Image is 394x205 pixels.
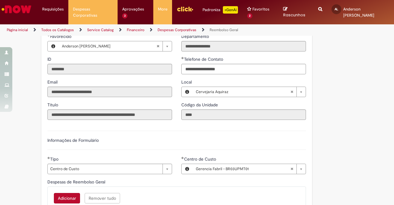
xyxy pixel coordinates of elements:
[122,6,144,12] span: Aprovações
[203,6,238,14] div: Padroniza
[181,157,184,159] span: Obrigatório Preenchido
[193,87,306,97] a: Cervejaria AquirazLimpar campo Local
[193,164,306,174] a: Gerencia Fabril - BR03UPMT01Limpar campo Centro de Custo
[47,102,59,108] label: Somente leitura - Título
[50,164,159,174] span: Centro de Custo
[283,12,305,18] span: Rascunhos
[7,27,28,32] a: Página inicial
[47,137,99,143] label: Informações de Formulário
[181,64,306,74] input: Telefone de Contato
[122,13,127,18] span: 3
[158,6,167,12] span: More
[158,27,196,32] a: Despesas Corporativas
[177,4,193,14] img: click_logo_yellow_360x200.png
[184,56,224,62] span: Telefone de Contato
[182,164,193,174] button: Centro de Custo, Visualizar este registro Gerencia Fabril - BR03UPMT01
[47,56,53,62] label: Somente leitura - ID
[247,13,252,18] span: 2
[1,3,32,15] img: ServiceNow
[181,102,219,108] span: Somente leitura - Código da Unidade
[127,27,144,32] a: Financeiro
[223,6,238,14] p: +GenAi
[5,24,258,36] ul: Trilhas de página
[50,34,73,39] span: Necessários - Favorecido
[182,87,193,97] button: Local, Visualizar este registro Cervejaria Aquiraz
[196,87,290,97] span: Cervejaria Aquiraz
[196,164,290,174] span: Gerencia Fabril - BR03UPMT01
[47,179,107,185] span: Despesas de Reembolso Geral
[47,157,50,159] span: Obrigatório Preenchido
[47,109,172,120] input: Título
[184,156,217,162] span: Centro de Custo
[48,41,59,51] button: Favorecido, Visualizar este registro Anderson Agostinho Leal Lima
[47,102,59,108] span: Somente leitura - Título
[47,64,172,74] input: ID
[50,156,60,162] span: Tipo
[62,41,156,51] span: Anderson [PERSON_NAME]
[287,164,296,174] abbr: Limpar campo Centro de Custo
[181,41,306,51] input: Departamento
[252,6,269,12] span: Favoritos
[153,41,163,51] abbr: Limpar campo Favorecido
[210,27,238,32] a: Reembolso Geral
[87,27,114,32] a: Service Catalog
[181,109,306,120] input: Código da Unidade
[181,34,210,39] span: Somente leitura - Departamento
[335,7,338,11] span: AL
[42,6,64,12] span: Requisições
[343,6,374,18] span: Anderson [PERSON_NAME]
[181,33,210,39] label: Somente leitura - Departamento
[59,41,172,51] a: Anderson [PERSON_NAME]Limpar campo Favorecido
[47,87,172,97] input: Email
[73,6,113,18] span: Despesas Corporativas
[181,57,184,59] span: Obrigatório Preenchido
[283,6,309,18] a: Rascunhos
[181,79,193,85] span: Local
[287,87,296,97] abbr: Limpar campo Local
[181,102,219,108] label: Somente leitura - Código da Unidade
[47,79,59,85] label: Somente leitura - Email
[54,193,80,203] button: Add a row for Despesas de Reembolso Geral
[41,27,74,32] a: Todos os Catálogos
